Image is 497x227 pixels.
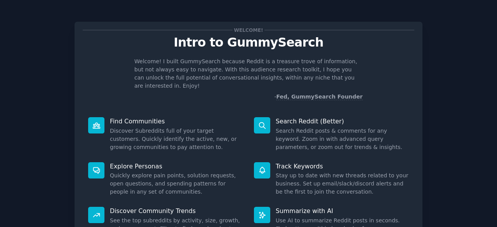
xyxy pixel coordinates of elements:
[110,127,243,151] dd: Discover Subreddits full of your target customers. Quickly identify the active, new, or growing c...
[276,172,409,196] dd: Stay up to date with new threads related to your business. Set up email/slack/discord alerts and ...
[276,162,409,170] p: Track Keywords
[276,117,409,125] p: Search Reddit (Better)
[134,57,363,90] p: Welcome! I built GummySearch because Reddit is a treasure trove of information, but not always ea...
[233,26,264,34] span: Welcome!
[110,162,243,170] p: Explore Personas
[110,172,243,196] dd: Quickly explore pain points, solution requests, open questions, and spending patterns for people ...
[274,93,363,101] div: -
[110,117,243,125] p: Find Communities
[83,36,414,49] p: Intro to GummySearch
[276,127,409,151] dd: Search Reddit posts & comments for any keyword. Zoom in with advanced query parameters, or zoom o...
[110,207,243,215] p: Discover Community Trends
[276,94,363,100] a: Fed, GummySearch Founder
[276,207,409,215] p: Summarize with AI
